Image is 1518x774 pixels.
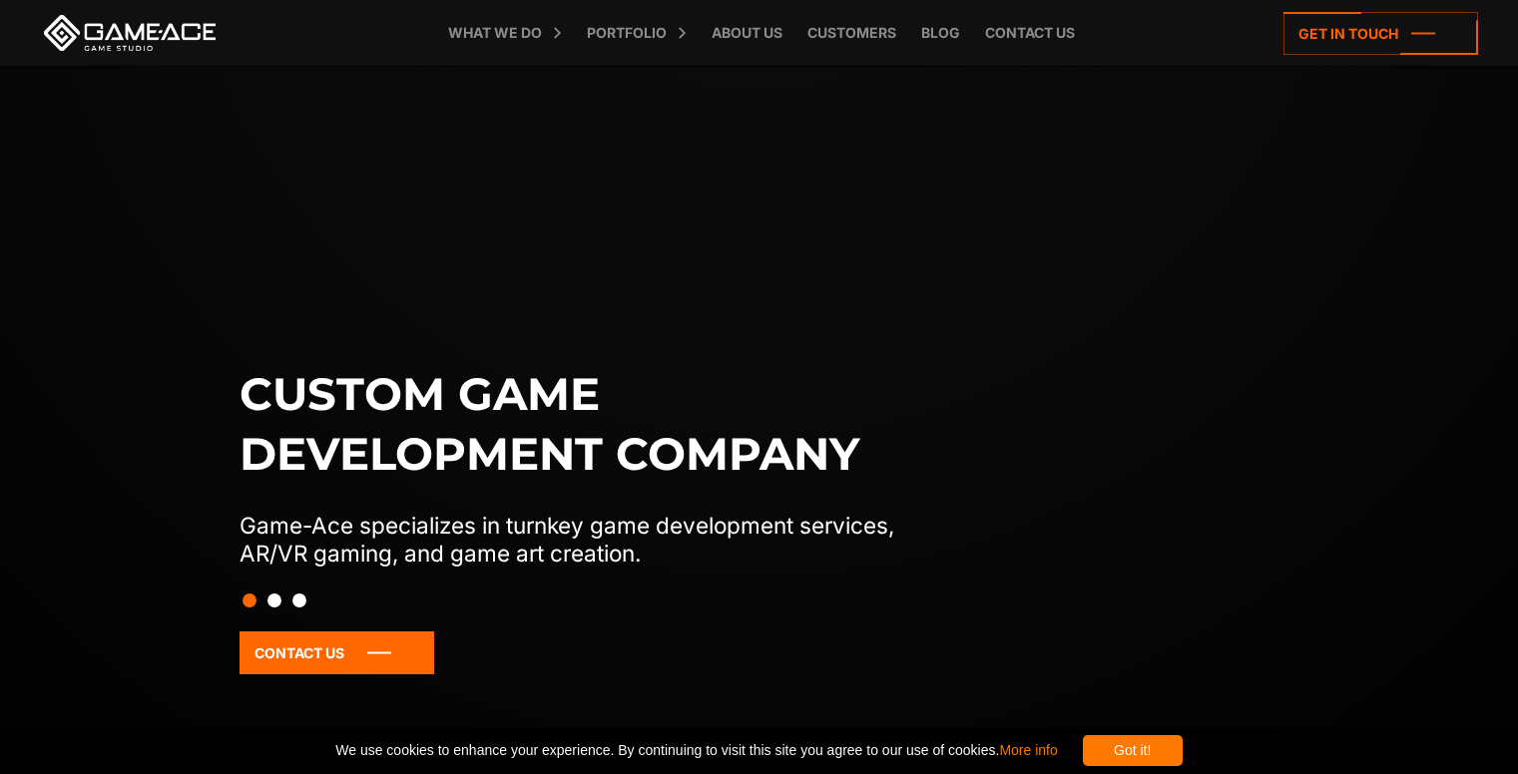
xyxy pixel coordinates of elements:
[292,583,306,617] button: Slide 3
[335,735,1057,766] span: We use cookies to enhance your experience. By continuing to visit this site you agree to our use ...
[1083,735,1183,766] div: Got it!
[999,742,1057,758] a: More info
[240,364,936,484] h1: Custom game development company
[240,512,936,568] p: Game-Ace specializes in turnkey game development services, AR/VR gaming, and game art creation.
[243,583,256,617] button: Slide 1
[240,631,434,674] a: Contact Us
[267,583,281,617] button: Slide 2
[1283,12,1478,55] a: Get in touch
